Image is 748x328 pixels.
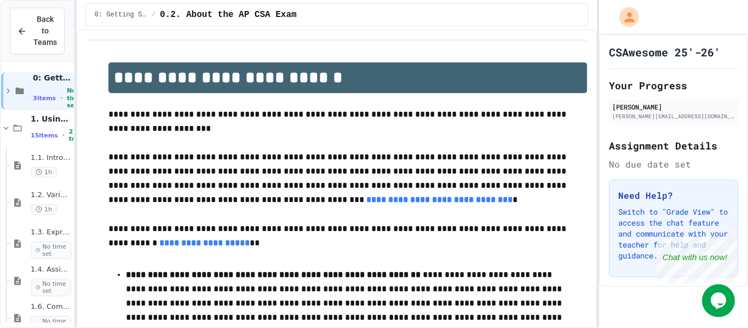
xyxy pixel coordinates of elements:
span: 1.1. Introduction to Algorithms, Programming, and Compilers [31,153,71,163]
span: • [62,131,65,140]
div: My Account [608,4,642,30]
span: 1h [31,204,57,215]
div: [PERSON_NAME] [612,102,735,112]
span: No time set [31,241,71,259]
h1: CSAwesome 25'-26' [609,44,721,60]
h2: Assignment Details [609,138,738,153]
span: 0.2. About the AP CSA Exam [160,8,297,21]
div: No due date set [609,158,738,171]
iframe: chat widget [657,237,737,283]
span: • [60,94,62,102]
span: 1.3. Expressions and Output [31,228,71,237]
span: 1. Using Objects and Methods [31,114,71,124]
h2: Your Progress [609,78,738,93]
h3: Need Help? [618,189,729,202]
div: [PERSON_NAME][EMAIL_ADDRESS][DOMAIN_NAME] [612,112,735,120]
span: No time set [67,87,82,109]
span: 0: Getting Started [33,73,71,83]
span: 1.2. Variables and Data Types [31,191,71,200]
span: Back to Teams [33,14,57,48]
span: No time set [31,279,71,296]
span: 1h [31,167,57,177]
span: 0: Getting Started [95,10,147,19]
iframe: chat widget [702,284,737,317]
span: 1.4. Assignment and Input [31,265,71,274]
p: Switch to "Grade View" to access the chat feature and communicate with your teacher for help and ... [618,206,729,261]
span: 1.6. Compound Assignment Operators [31,302,71,312]
span: / [152,10,156,19]
span: 2h total [69,128,85,142]
button: Back to Teams [10,8,65,54]
span: 15 items [31,132,58,139]
span: 3 items [33,95,56,102]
